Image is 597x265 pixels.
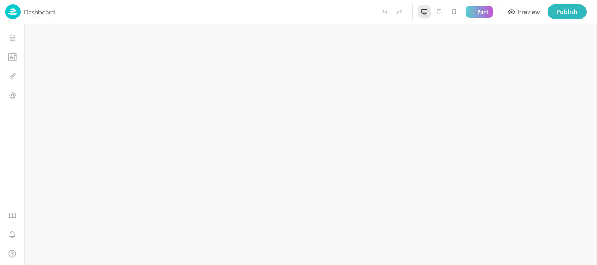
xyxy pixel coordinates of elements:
[548,4,587,19] button: Publish
[377,4,392,19] label: Undo (Ctrl + Z)
[392,4,407,19] label: Redo (Ctrl + Y)
[5,4,21,19] img: logo-86c26b7e.jpg
[556,7,578,17] div: Publish
[24,7,55,17] p: Dashboard
[518,7,540,17] div: Preview
[503,4,545,19] button: Preview
[477,9,488,14] p: Print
